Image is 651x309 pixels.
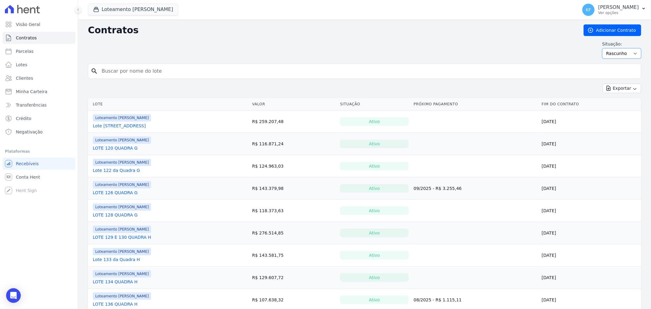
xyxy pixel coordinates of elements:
[539,111,641,133] td: [DATE]
[2,158,75,170] a: Recebíveis
[340,162,409,170] div: Ativo
[93,212,138,218] a: LOTE 128 QUADRA G
[16,102,47,108] span: Transferências
[2,18,75,31] a: Visão Geral
[2,72,75,84] a: Clientes
[93,181,151,188] span: Loteamento [PERSON_NAME]
[598,10,639,15] p: Ver opções
[250,155,338,177] td: R$ 124.963,03
[16,48,34,54] span: Parcelas
[340,117,409,126] div: Ativo
[16,62,27,68] span: Lotes
[2,85,75,98] a: Minha Carteira
[584,24,641,36] a: Adicionar Contrato
[2,112,75,125] a: Crédito
[340,229,409,237] div: Ativo
[250,98,338,111] th: Valor
[603,84,641,93] button: Exportar
[250,222,338,244] td: R$ 276.514,85
[602,41,641,47] label: Situação:
[340,206,409,215] div: Ativo
[16,129,43,135] span: Negativação
[91,67,98,75] i: search
[250,177,338,200] td: R$ 143.379,98
[93,203,151,211] span: Loteamento [PERSON_NAME]
[93,279,138,285] a: LOTE 134 QUADRA H
[340,273,409,282] div: Ativo
[539,98,641,111] th: Fim do Contrato
[16,89,47,95] span: Minha Carteira
[93,248,151,255] span: Loteamento [PERSON_NAME]
[411,98,539,111] th: Próximo Pagamento
[539,133,641,155] td: [DATE]
[598,4,639,10] p: [PERSON_NAME]
[16,21,40,27] span: Visão Geral
[93,167,140,173] a: Lote 122 da Quadra G
[250,200,338,222] td: R$ 118.373,63
[250,111,338,133] td: R$ 259.207,48
[539,155,641,177] td: [DATE]
[93,234,151,240] a: LOTE 129 E 130 QUADRA H
[414,186,462,191] a: 09/2025 - R$ 3.255,46
[539,244,641,267] td: [DATE]
[250,133,338,155] td: R$ 116.871,24
[250,244,338,267] td: R$ 143.581,75
[93,159,151,166] span: Loteamento [PERSON_NAME]
[539,267,641,289] td: [DATE]
[2,171,75,183] a: Conta Hent
[16,174,40,180] span: Conta Hent
[93,145,138,151] a: LOTE 120 QUADRA G
[2,32,75,44] a: Contratos
[338,98,411,111] th: Situação
[93,114,151,122] span: Loteamento [PERSON_NAME]
[93,190,138,196] a: LOTE 126 QUADRA G
[88,98,250,111] th: Lote
[5,148,73,155] div: Plataformas
[93,123,146,129] a: Lote [STREET_ADDRESS]
[16,35,37,41] span: Contratos
[93,256,140,263] a: Lote 133 da Quadra H
[340,296,409,304] div: Ativo
[539,222,641,244] td: [DATE]
[2,126,75,138] a: Negativação
[2,45,75,57] a: Parcelas
[539,200,641,222] td: [DATE]
[6,288,21,303] div: Open Intercom Messenger
[414,297,462,302] a: 08/2025 - R$ 1.115,11
[250,267,338,289] td: R$ 129.607,72
[2,59,75,71] a: Lotes
[340,251,409,260] div: Ativo
[340,184,409,193] div: Ativo
[586,8,591,12] span: KF
[539,177,641,200] td: [DATE]
[93,270,151,278] span: Loteamento [PERSON_NAME]
[16,161,39,167] span: Recebíveis
[93,136,151,144] span: Loteamento [PERSON_NAME]
[340,140,409,148] div: Ativo
[16,75,33,81] span: Clientes
[88,25,574,36] h2: Contratos
[93,226,151,233] span: Loteamento [PERSON_NAME]
[16,115,31,122] span: Crédito
[98,65,638,77] input: Buscar por nome do lote
[577,1,651,18] button: KF [PERSON_NAME] Ver opções
[88,4,178,15] button: Loteamento [PERSON_NAME]
[93,301,138,307] a: LOTE 136 QUADRA H
[2,99,75,111] a: Transferências
[93,293,151,300] span: Loteamento [PERSON_NAME]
